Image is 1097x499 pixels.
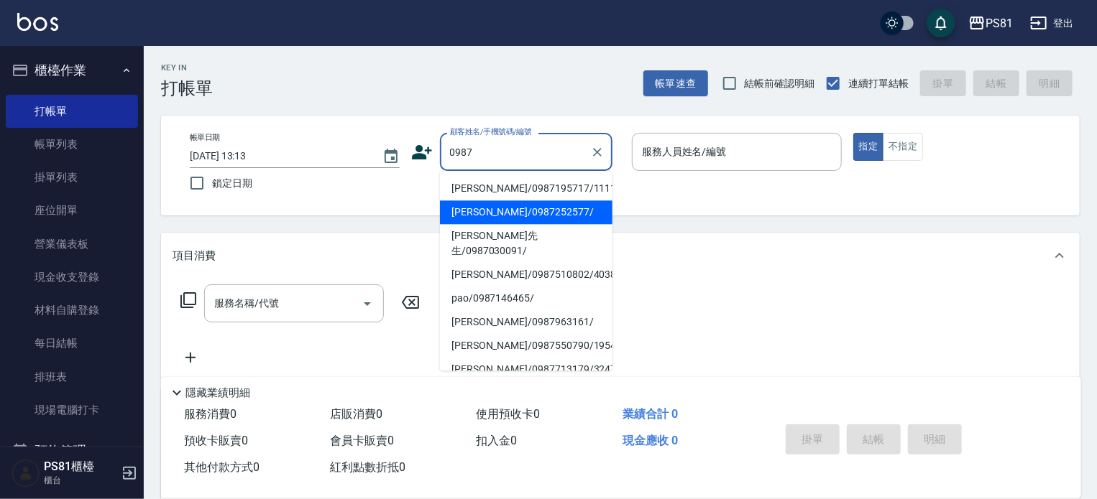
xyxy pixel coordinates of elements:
[161,233,1080,279] div: 項目消費
[184,460,260,474] span: 其他付款方式 0
[440,177,612,200] li: [PERSON_NAME]/0987195717/111111
[440,263,612,286] li: [PERSON_NAME]/0987510802/4038
[6,228,138,261] a: 營業儀表板
[44,460,117,474] h5: PS81櫃檯
[6,52,138,89] button: 櫃檯作業
[6,194,138,227] a: 座位開單
[374,139,408,174] button: Choose date, selected date is 2025-09-17
[12,459,40,488] img: Person
[6,95,138,128] a: 打帳單
[190,144,368,168] input: YYYY/MM/DD hh:mm
[587,142,607,162] button: Clear
[440,224,612,263] li: [PERSON_NAME]先生/0987030091/
[963,9,1019,38] button: PS81
[440,334,612,358] li: [PERSON_NAME]/0987550790/1954
[185,386,250,401] p: 隱藏業績明細
[623,407,678,421] span: 業績合計 0
[440,286,612,310] li: pao/0987146465/
[477,407,541,421] span: 使用預收卡 0
[6,393,138,426] a: 現場電腦打卡
[212,176,252,191] span: 鎖定日期
[6,294,138,327] a: 材料自購登錄
[44,474,117,487] p: 櫃台
[6,128,138,161] a: 帳單列表
[440,310,612,334] li: [PERSON_NAME]/0987963161/
[6,327,138,360] a: 每日結帳
[6,432,138,470] button: 預約管理
[161,63,213,73] h2: Key In
[330,460,405,474] span: 紅利點數折抵 0
[1024,10,1080,37] button: 登出
[623,434,678,447] span: 現金應收 0
[184,407,237,421] span: 服務消費 0
[848,76,909,91] span: 連續打單結帳
[745,76,815,91] span: 結帳前確認明細
[986,14,1013,32] div: PS81
[173,248,216,264] p: 項目消費
[927,9,955,37] button: save
[6,261,138,294] a: 現金收支登錄
[330,407,382,421] span: 店販消費 0
[330,434,394,447] span: 會員卡販賣 0
[450,126,532,137] label: 顧客姓名/手機號碼/編號
[17,13,58,31] img: Logo
[356,292,379,315] button: Open
[161,78,213,98] h3: 打帳單
[883,133,923,161] button: 不指定
[6,161,138,194] a: 掛單列表
[643,70,708,97] button: 帳單速查
[440,200,612,224] li: [PERSON_NAME]/0987252577/
[184,434,248,447] span: 預收卡販賣 0
[477,434,518,447] span: 扣入金 0
[190,132,220,143] label: 帳單日期
[6,360,138,393] a: 排班表
[440,358,612,381] li: [PERSON_NAME]/0987713179/3247
[853,133,884,161] button: 指定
